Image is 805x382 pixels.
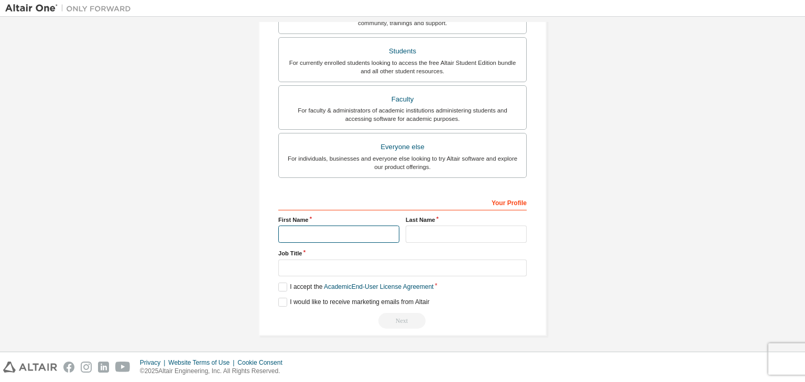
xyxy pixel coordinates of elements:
[98,362,109,373] img: linkedin.svg
[140,358,168,367] div: Privacy
[63,362,74,373] img: facebook.svg
[168,358,237,367] div: Website Terms of Use
[5,3,136,14] img: Altair One
[278,194,527,210] div: Your Profile
[278,216,399,224] label: First Name
[81,362,92,373] img: instagram.svg
[278,298,429,307] label: I would like to receive marketing emails from Altair
[3,362,57,373] img: altair_logo.svg
[324,283,433,290] a: Academic End-User License Agreement
[285,106,520,123] div: For faculty & administrators of academic institutions administering students and accessing softwa...
[285,140,520,154] div: Everyone else
[278,313,527,329] div: Read and acccept EULA to continue
[285,92,520,107] div: Faculty
[140,367,289,376] p: © 2025 Altair Engineering, Inc. All Rights Reserved.
[285,154,520,171] div: For individuals, businesses and everyone else looking to try Altair software and explore our prod...
[278,283,433,291] label: I accept the
[237,358,288,367] div: Cookie Consent
[406,216,527,224] label: Last Name
[115,362,130,373] img: youtube.svg
[278,249,527,257] label: Job Title
[285,44,520,59] div: Students
[285,59,520,75] div: For currently enrolled students looking to access the free Altair Student Edition bundle and all ...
